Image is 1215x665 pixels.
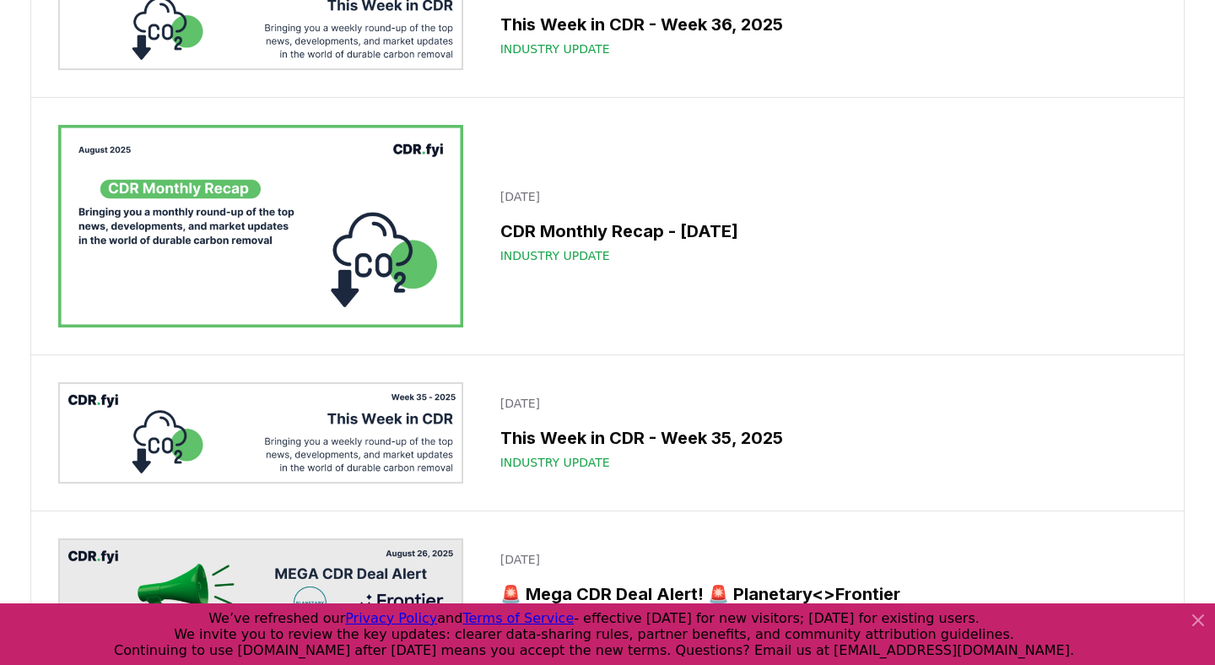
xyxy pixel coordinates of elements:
p: [DATE] [500,551,1147,568]
span: Industry Update [500,247,610,264]
p: [DATE] [500,188,1147,205]
span: Industry Update [500,41,610,57]
h3: CDR Monthly Recap - [DATE] [500,219,1147,244]
a: [DATE]This Week in CDR - Week 35, 2025Industry Update [490,385,1157,481]
a: [DATE]🚨 Mega CDR Deal Alert! 🚨 Planetary<>FrontierDeal Alerts [490,541,1157,637]
img: CDR Monthly Recap - August 2025 blog post image [58,125,463,327]
p: [DATE] [500,395,1147,412]
h3: 🚨 Mega CDR Deal Alert! 🚨 Planetary<>Frontier [500,581,1147,607]
h3: This Week in CDR - Week 35, 2025 [500,425,1147,451]
img: 🚨 Mega CDR Deal Alert! 🚨 Planetary<>Frontier blog post image [58,538,463,640]
span: Industry Update [500,454,610,471]
h3: This Week in CDR - Week 36, 2025 [500,12,1147,37]
a: [DATE]CDR Monthly Recap - [DATE]Industry Update [490,178,1157,274]
img: This Week in CDR - Week 35, 2025 blog post image [58,382,463,484]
